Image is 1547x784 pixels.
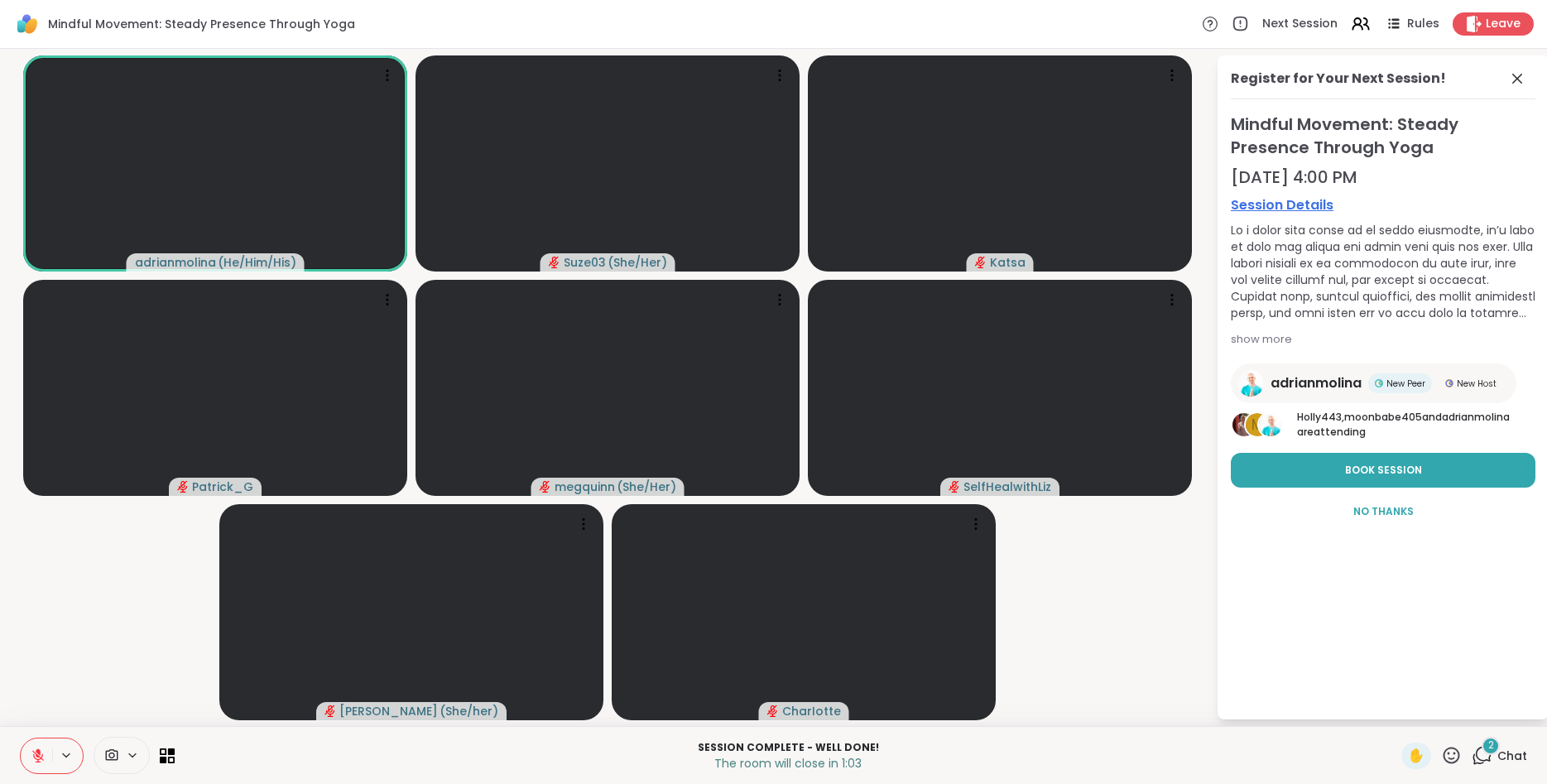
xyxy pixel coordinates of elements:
[975,257,987,268] span: audio-muted
[1231,69,1446,89] div: Register for Your Next Session!
[135,254,216,271] span: adrianmolina
[1231,166,1535,189] div: [DATE] 4:00 PM
[1232,413,1256,436] img: Holly443
[1231,453,1535,488] button: Book Session
[1497,748,1527,764] span: Chat
[1488,738,1494,753] span: 2
[1237,370,1264,397] img: adrianmolina
[782,703,841,719] span: CharIotte
[1262,16,1338,32] span: Next Session
[1252,415,1263,436] span: m
[339,703,438,719] span: [PERSON_NAME]
[1297,410,1535,440] p: are attending
[767,705,779,717] span: audio-muted
[1231,222,1535,321] div: Lo i dolor sita conse ad el seddo eiusmodte, in’u labo et dolo mag aliqua eni admin veni quis nos...
[185,740,1391,755] p: Session Complete - well done!
[1231,113,1535,159] span: Mindful Movement: Steady Presence Through Yoga
[1297,410,1344,424] span: Holly443 ,
[440,703,498,719] span: ( She/her )
[1486,16,1521,32] span: Leave
[540,481,551,493] span: audio-muted
[617,479,676,495] span: ( She/Her )
[949,481,960,493] span: audio-muted
[1345,463,1422,478] span: Book Session
[1408,746,1424,766] span: ✋
[1457,378,1497,390] span: New Host
[1442,410,1510,424] span: adrianmolina
[1353,504,1414,519] span: No Thanks
[1344,410,1442,424] span: moonbabe405 and
[1445,379,1453,387] img: New Host
[177,481,189,493] span: audio-muted
[324,705,336,717] span: audio-muted
[990,254,1026,271] span: Katsa
[1407,16,1439,32] span: Rules
[555,479,615,495] span: megquinn
[48,16,355,32] span: Mindful Movement: Steady Presence Through Yoga
[185,755,1391,772] p: The room will close in 1:03
[564,254,606,271] span: Suze03
[192,479,253,495] span: Patrick_G
[1271,373,1362,393] span: adrianmolina
[963,479,1051,495] span: SelfHealwithLiz
[1231,195,1535,215] a: Session Details
[1231,494,1535,529] button: No Thanks
[1386,378,1425,390] span: New Peer
[608,254,667,271] span: ( She/Her )
[1231,331,1535,348] div: show more
[1259,413,1282,436] img: adrianmolina
[1375,379,1383,387] img: New Peer
[13,10,41,38] img: ShareWell Logomark
[549,257,560,268] span: audio-muted
[218,254,296,271] span: ( He/Him/His )
[1231,363,1516,403] a: adrianmolinaadrianmolinaNew PeerNew PeerNew HostNew Host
